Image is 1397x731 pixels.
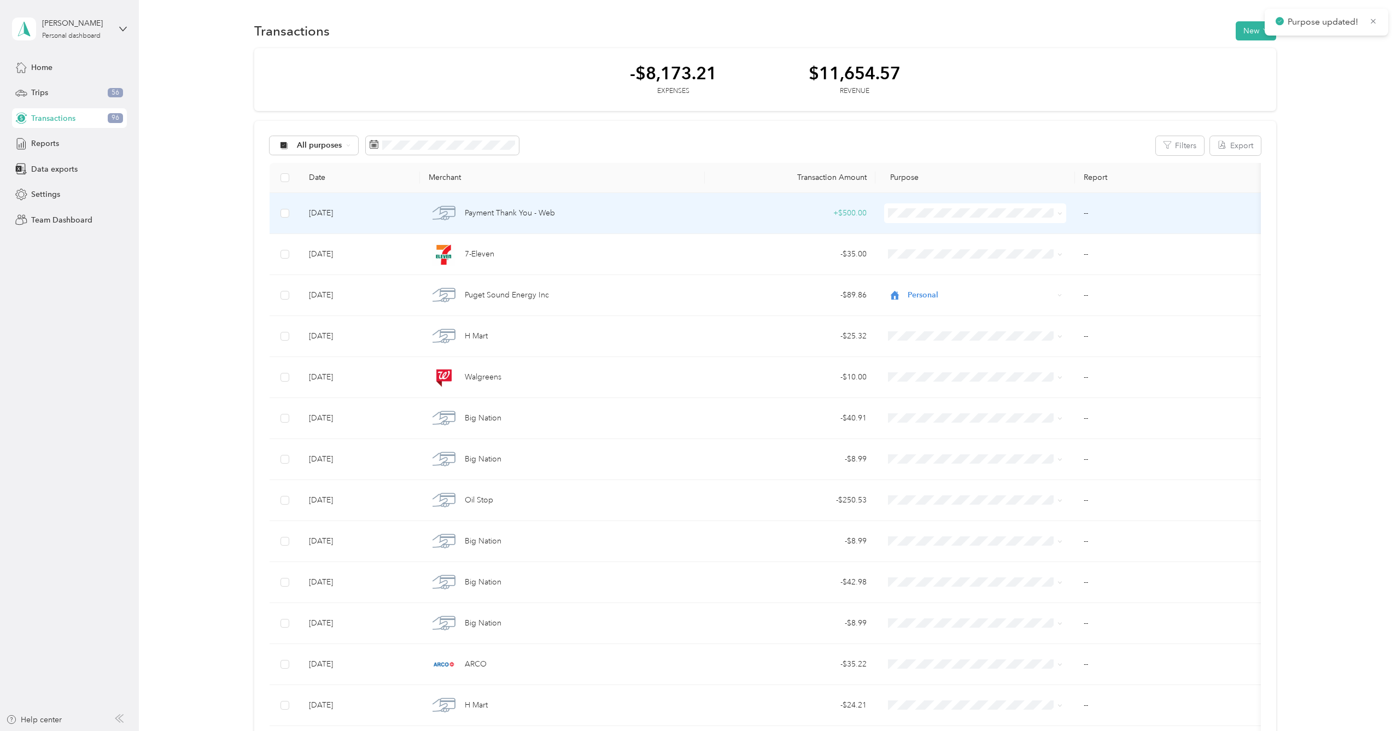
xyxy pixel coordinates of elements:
h1: Transactions [254,25,330,37]
img: Big Nation [432,407,455,430]
div: Revenue [809,86,901,96]
span: Personal [908,289,1054,301]
img: Oil Stop [432,489,455,512]
img: Big Nation [432,571,455,594]
button: Help center [6,714,62,726]
td: -- [1075,603,1265,644]
span: Big Nation [465,453,501,465]
span: Purpose [884,173,919,182]
button: Export [1210,136,1261,155]
span: 7-Eleven [465,248,494,260]
th: Merchant [420,163,705,193]
td: [DATE] [300,439,420,480]
img: ARCO [432,653,455,676]
td: -- [1075,193,1265,234]
img: Big Nation [432,448,455,471]
img: Walgreens [432,366,455,389]
div: - $40.91 [714,412,867,424]
span: Home [31,62,52,73]
span: Puget Sound Energy Inc [465,289,549,301]
td: -- [1075,316,1265,357]
img: Big Nation [432,612,455,635]
img: H Mart [432,325,455,348]
td: -- [1075,439,1265,480]
div: Personal dashboard [42,33,101,39]
p: Purpose updated! [1288,15,1361,29]
img: Payment Thank You - Web [432,202,455,225]
td: [DATE] [300,562,420,603]
td: -- [1075,234,1265,275]
span: Data exports [31,163,78,175]
span: 56 [108,88,123,98]
div: Expenses [630,86,717,96]
span: Big Nation [465,535,501,547]
span: Trips [31,87,48,98]
span: Walgreens [465,371,501,383]
div: - $35.00 [714,248,867,260]
span: Big Nation [465,412,501,424]
img: 7-Eleven [432,243,455,266]
td: [DATE] [300,275,420,316]
div: - $8.99 [714,535,867,547]
div: $11,654.57 [809,63,901,83]
td: [DATE] [300,357,420,398]
td: [DATE] [300,521,420,562]
th: Date [300,163,420,193]
td: -- [1075,521,1265,562]
td: -- [1075,685,1265,726]
span: Transactions [31,113,75,124]
span: Oil Stop [465,494,493,506]
div: - $24.21 [714,699,867,711]
div: - $89.86 [714,289,867,301]
div: - $8.99 [714,617,867,629]
span: Team Dashboard [31,214,92,226]
span: All purposes [297,142,342,149]
div: - $250.53 [714,494,867,506]
button: Filters [1156,136,1204,155]
div: - $35.22 [714,658,867,670]
span: 96 [108,113,123,123]
td: -- [1075,398,1265,439]
div: -$8,173.21 [630,63,717,83]
div: - $42.98 [714,576,867,588]
td: -- [1075,644,1265,685]
div: - $10.00 [714,371,867,383]
button: New [1236,21,1276,40]
th: Transaction Amount [705,163,876,193]
th: Report [1075,163,1265,193]
td: -- [1075,562,1265,603]
span: Big Nation [465,617,501,629]
img: H Mart [432,694,455,717]
td: [DATE] [300,398,420,439]
td: [DATE] [300,480,420,521]
td: -- [1075,480,1265,521]
span: Payment Thank You - Web [465,207,555,219]
span: Big Nation [465,576,501,588]
div: [PERSON_NAME] [42,17,110,29]
span: Settings [31,189,60,200]
td: [DATE] [300,193,420,234]
div: - $8.99 [714,453,867,465]
td: [DATE] [300,234,420,275]
iframe: Everlance-gr Chat Button Frame [1336,670,1397,731]
td: [DATE] [300,316,420,357]
span: H Mart [465,699,488,711]
div: - $25.32 [714,330,867,342]
span: H Mart [465,330,488,342]
td: -- [1075,275,1265,316]
span: Reports [31,138,59,149]
img: Puget Sound Energy Inc [432,284,455,307]
td: -- [1075,357,1265,398]
img: Big Nation [432,530,455,553]
td: [DATE] [300,603,420,644]
span: ARCO [465,658,487,670]
div: + $500.00 [714,207,867,219]
td: [DATE] [300,644,420,685]
td: [DATE] [300,685,420,726]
